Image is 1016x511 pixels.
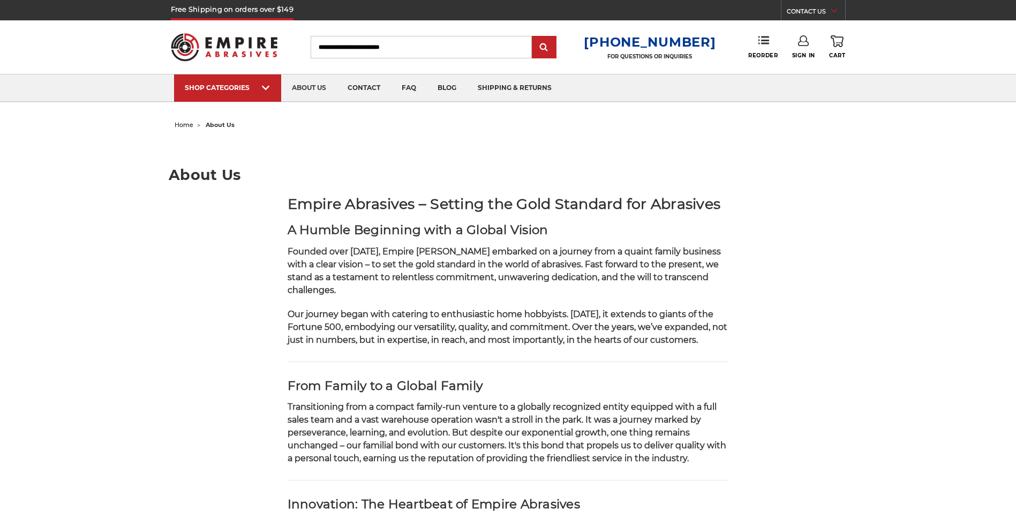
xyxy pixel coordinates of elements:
img: Empire Abrasives [171,26,278,68]
span: Founded over [DATE], Empire [PERSON_NAME] embarked on a journey from a quaint family business wit... [288,246,721,295]
h1: About Us [169,168,847,182]
span: Reorder [748,52,778,59]
a: contact [337,74,391,102]
a: Cart [829,35,845,59]
span: Our journey began with catering to enthusiastic home hobbyists. [DATE], it extends to giants of t... [288,309,727,345]
span: Cart [829,52,845,59]
a: home [175,121,193,129]
a: [PHONE_NUMBER] [584,34,716,50]
a: CONTACT US [787,5,845,20]
a: blog [427,74,467,102]
span: Transitioning from a compact family-run venture to a globally recognized entity equipped with a f... [288,402,726,463]
div: SHOP CATEGORIES [185,84,270,92]
span: about us [206,121,235,129]
strong: A Humble Beginning with a Global Vision [288,222,548,237]
strong: Empire Abrasives – Setting the Gold Standard for Abrasives [288,195,721,213]
a: Reorder [748,35,778,58]
a: faq [391,74,427,102]
span: Sign In [792,52,815,59]
strong: From Family to a Global Family [288,378,483,393]
a: shipping & returns [467,74,562,102]
p: FOR QUESTIONS OR INQUIRIES [584,53,716,60]
a: about us [281,74,337,102]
